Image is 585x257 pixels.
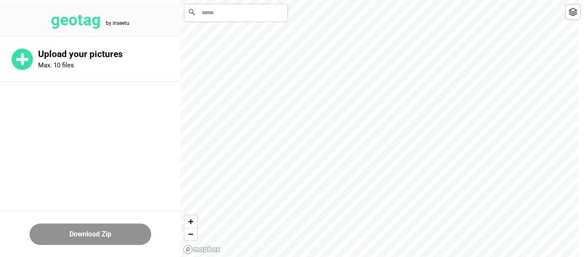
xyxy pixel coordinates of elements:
input: Search [185,4,287,21]
tspan: geotag [51,11,101,29]
button: Zoom out [185,228,197,240]
img: toggleLayer [569,8,577,16]
a: Mapbox logo [183,245,221,254]
p: Max. 10 files [38,61,74,69]
tspan: by inseetu [106,20,129,26]
button: Download Zip [30,224,151,245]
p: Upload your pictures [38,49,180,60]
button: Zoom in [185,215,197,228]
